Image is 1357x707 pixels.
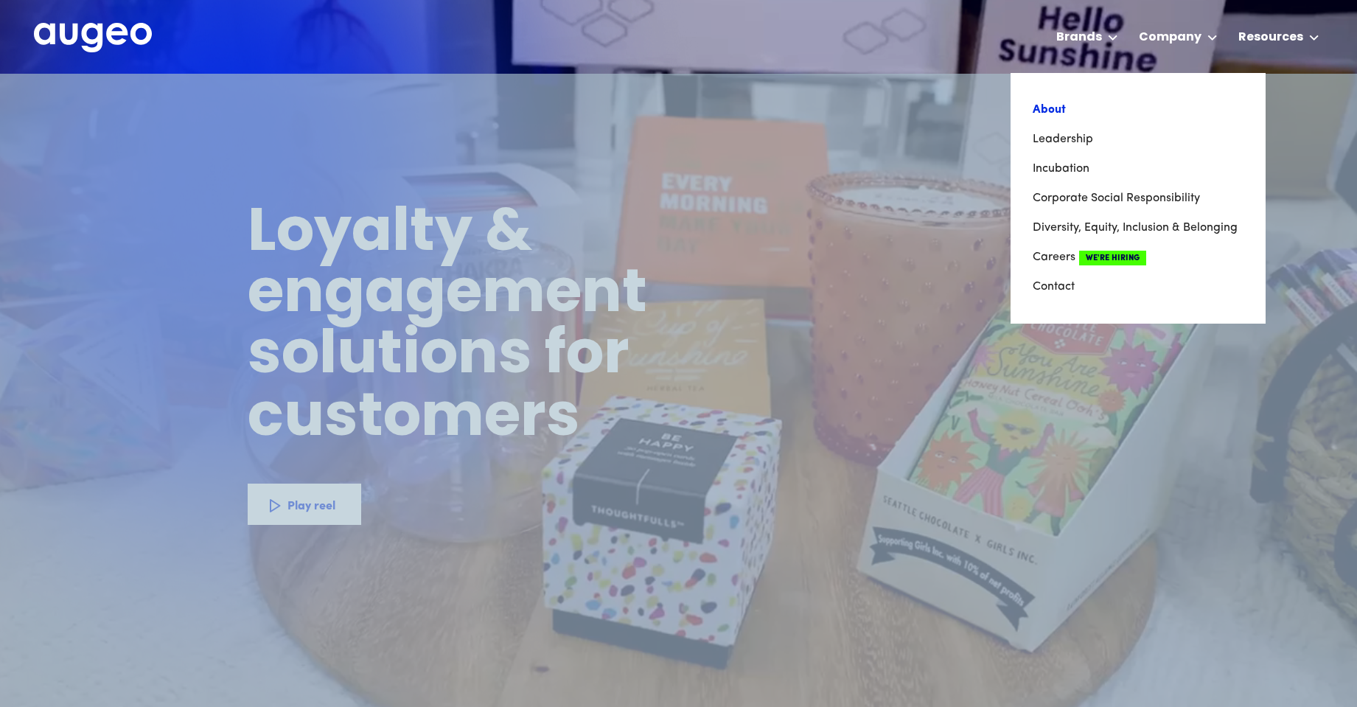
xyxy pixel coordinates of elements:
a: About [1033,95,1243,125]
a: home [34,23,152,54]
span: We're Hiring [1079,251,1146,265]
a: Contact [1033,272,1243,302]
div: Company [1139,29,1201,46]
div: Resources [1238,29,1303,46]
div: Brands [1056,29,1102,46]
a: Incubation [1033,154,1243,184]
a: Leadership [1033,125,1243,154]
a: Corporate Social Responsibility [1033,184,1243,213]
a: Diversity, Equity, Inclusion & Belonging [1033,213,1243,243]
img: Augeo's full logo in white. [34,23,152,53]
nav: Company [1011,73,1266,324]
a: CareersWe're Hiring [1033,243,1243,272]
